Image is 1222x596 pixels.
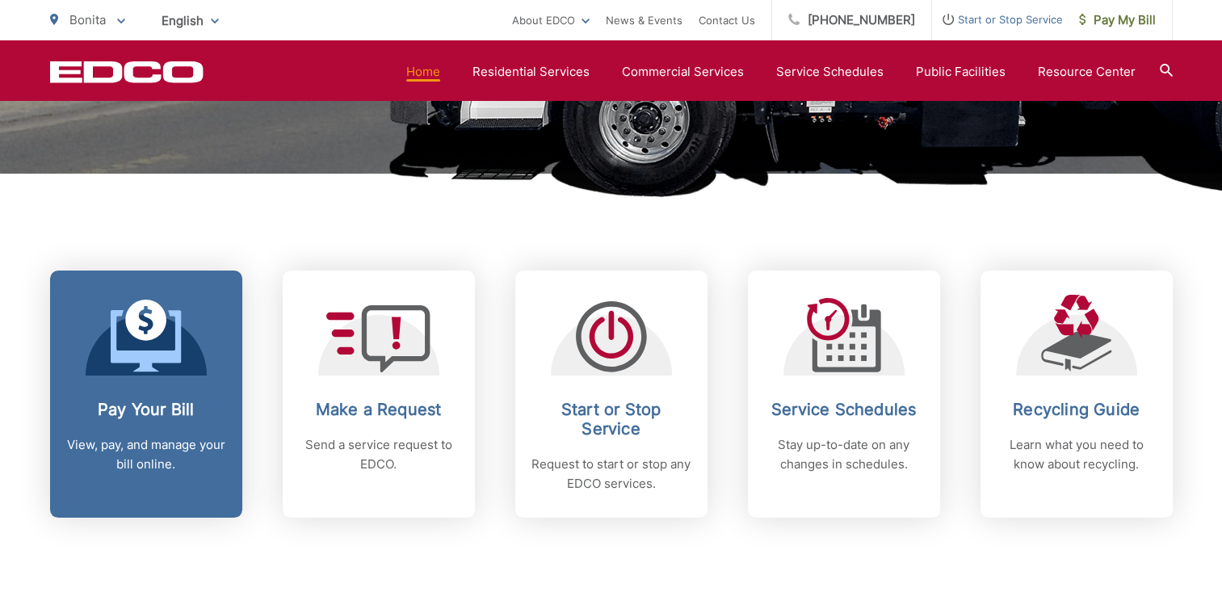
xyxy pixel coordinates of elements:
[606,10,682,30] a: News & Events
[748,271,940,518] a: Service Schedules Stay up-to-date on any changes in schedules.
[512,10,590,30] a: About EDCO
[283,271,475,518] a: Make a Request Send a service request to EDCO.
[299,435,459,474] p: Send a service request to EDCO.
[149,6,231,35] span: English
[66,400,226,419] h2: Pay Your Bill
[531,455,691,493] p: Request to start or stop any EDCO services.
[69,12,106,27] span: Bonita
[622,62,744,82] a: Commercial Services
[299,400,459,419] h2: Make a Request
[66,435,226,474] p: View, pay, and manage your bill online.
[50,271,242,518] a: Pay Your Bill View, pay, and manage your bill online.
[406,62,440,82] a: Home
[776,62,884,82] a: Service Schedules
[472,62,590,82] a: Residential Services
[50,61,204,83] a: EDCD logo. Return to the homepage.
[1038,62,1136,82] a: Resource Center
[531,400,691,439] h2: Start or Stop Service
[764,400,924,419] h2: Service Schedules
[699,10,755,30] a: Contact Us
[764,435,924,474] p: Stay up-to-date on any changes in schedules.
[916,62,1006,82] a: Public Facilities
[1079,10,1156,30] span: Pay My Bill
